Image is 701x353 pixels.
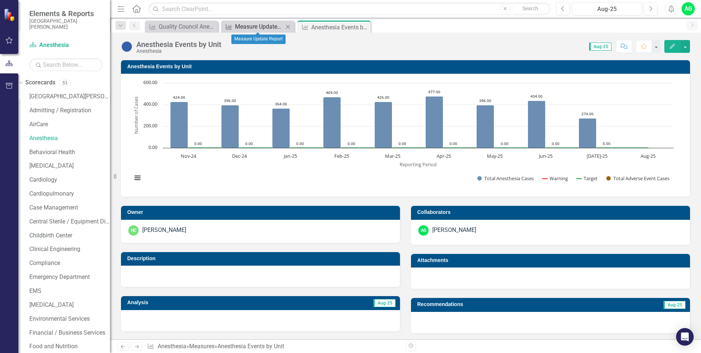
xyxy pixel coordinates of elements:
[133,97,139,134] text: Number of Cases
[296,141,304,146] text: 0.00
[29,218,110,226] a: Central Sterile / Equipment Distribution
[29,315,110,323] a: Environmental Services
[579,119,597,148] path: Jul-25, 274. Total Anesthesia Cases.
[375,102,392,148] path: Mar-25, 426. Total Anesthesia Cases.
[606,175,670,182] button: Show Total Adverse Event Cases
[449,141,457,146] text: 0.00
[522,6,538,11] span: Search
[487,153,503,159] text: May-25
[29,287,110,295] a: EMS
[29,134,110,143] a: Anesthesia
[275,101,287,106] text: 364.00
[528,101,546,148] path: Jun-25, 434. Total Anesthesia Cases.
[373,299,396,307] span: Aug-25
[232,153,247,159] text: Dec-24
[676,328,694,346] div: Open Intercom Messenger
[29,301,110,309] a: [MEDICAL_DATA]
[552,141,559,146] text: 0.00
[147,342,400,351] div: » »
[128,79,683,189] div: Chart. Highcharts interactive chart.
[29,41,103,50] a: Anesthesia
[181,153,197,159] text: Nov-24
[663,301,686,309] span: Aug-25
[377,95,389,100] text: 426.00
[29,18,103,30] small: [GEOGRAPHIC_DATA][PERSON_NAME]
[417,258,686,263] h3: Attachments
[272,109,290,148] path: Jan-25, 364. Total Anesthesia Cases.
[575,5,639,14] div: Aug-25
[187,146,650,149] g: Target, series 3 of 4. Line with 10 data points.
[29,232,110,240] a: Childbirth Center
[143,122,157,129] text: 200.00
[224,98,236,103] text: 396.00
[29,120,110,129] a: AirCare
[29,259,110,268] a: Compliance
[127,64,686,69] h3: Anesthesia Events by Unit
[25,79,55,87] a: Scorecards
[159,22,216,31] div: Quality Council Anesthesia Adverse Events
[399,141,406,146] text: 0.00
[572,2,642,15] button: Aug-25
[581,111,594,116] text: 274.00
[59,80,71,86] div: 53
[426,97,443,148] path: Apr-25, 477. Total Anesthesia Cases.
[477,175,534,182] button: Show Total Anesthesia Cases
[538,153,553,159] text: Jun-25
[385,153,400,159] text: Mar-25
[29,9,103,18] span: Elements & Reports
[231,34,286,44] div: Measure Update Report
[29,204,110,212] a: Case Management
[417,302,596,307] h3: Recommendations
[143,79,157,85] text: 600.00
[127,210,396,215] h3: Owner
[477,105,494,148] path: May-25, 396. Total Anesthesia Cases.
[428,89,440,94] text: 477.00
[603,141,610,146] text: 0.00
[418,225,429,236] div: AG
[29,273,110,281] a: Emergency Department
[132,173,143,183] button: View chart menu, Chart
[148,3,551,15] input: Search ClearPoint...
[432,226,476,234] div: [PERSON_NAME]
[326,90,338,95] text: 469.00
[223,22,283,31] a: Measure Update Report
[136,40,221,48] div: Anesthesia Events by Unit
[194,141,202,146] text: 0.00
[29,245,110,254] a: Clinical Engineering
[29,342,110,351] a: Food and Nutrition
[283,153,297,159] text: Jan-25
[148,144,157,150] text: 0.00
[501,141,509,146] text: 0.00
[334,153,349,159] text: Feb-25
[29,92,110,101] a: [GEOGRAPHIC_DATA][PERSON_NAME]
[531,94,543,99] text: 434.00
[479,98,491,103] text: 396.00
[542,175,568,182] button: Show Warning
[29,176,110,184] a: Cardiology
[127,256,396,261] h3: Description
[29,148,110,157] a: Behavioral Health
[512,4,549,14] button: Search
[128,225,139,236] div: HC
[29,106,110,115] a: Admitting / Registration
[311,23,369,32] div: Anesthesia Events by Unit
[682,2,695,15] button: AG
[128,79,677,189] svg: Interactive chart
[587,153,608,159] text: [DATE]-25
[121,41,133,52] img: No Information
[173,95,185,100] text: 424.00
[170,102,188,148] path: Nov-24, 424. Total Anesthesia Cases.
[589,43,612,51] span: Aug-25
[323,97,341,148] path: Feb-25, 469. Total Anesthesia Cases.
[147,22,216,31] a: Quality Council Anesthesia Adverse Events
[189,343,214,350] a: Measures
[348,141,355,146] text: 0.00
[158,343,186,350] a: Anesthesia
[4,8,16,21] img: ClearPoint Strategy
[170,83,649,148] g: Total Anesthesia Cases, series 1 of 4. Bar series with 10 bars.
[437,153,451,159] text: Apr-25
[641,153,656,159] text: Aug-25
[217,343,284,350] div: Anesthesia Events by Unit
[142,226,186,234] div: [PERSON_NAME]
